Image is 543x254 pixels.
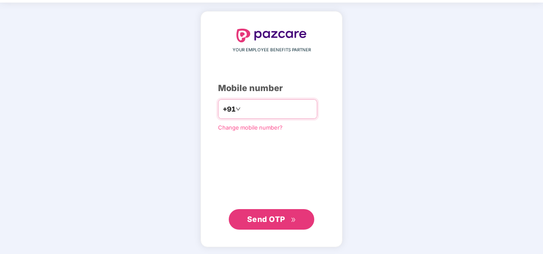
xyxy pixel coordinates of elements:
[233,47,311,53] span: YOUR EMPLOYEE BENEFITS PARTNER
[218,124,283,131] a: Change mobile number?
[291,217,296,223] span: double-right
[229,209,314,230] button: Send OTPdouble-right
[218,82,325,95] div: Mobile number
[236,29,307,42] img: logo
[236,106,241,112] span: down
[247,215,285,224] span: Send OTP
[223,104,236,115] span: +91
